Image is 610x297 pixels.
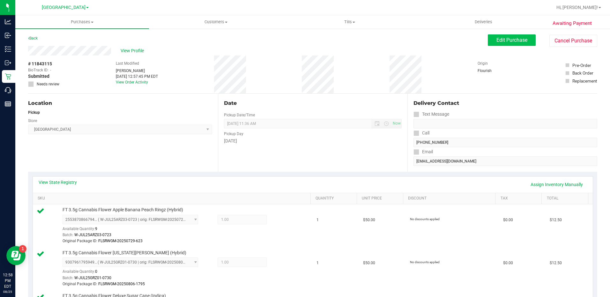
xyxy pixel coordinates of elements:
[553,20,592,27] span: Awaiting Payment
[572,62,591,69] div: Pre-Order
[74,233,111,237] span: W-JUL25ARZ03-0723
[549,35,597,47] button: Cancel Purchase
[5,73,11,80] inline-svg: Retail
[63,239,97,243] span: Original Package ID:
[363,260,375,266] span: $50.00
[3,289,12,294] p: 08/25
[116,68,158,74] div: [PERSON_NAME]
[28,99,212,107] div: Location
[5,18,11,25] inline-svg: Analytics
[413,138,597,147] input: Format: (999) 999-9999
[496,37,527,43] span: Edit Purchase
[408,196,493,201] a: Discount
[413,147,433,156] label: Email
[74,276,111,280] span: W-JUL25GRZ01-0730
[95,269,97,274] span: 0
[316,196,354,201] a: Quantity
[224,112,255,118] label: Pickup Date/Time
[19,245,26,253] iframe: Resource center unread badge
[5,32,11,39] inline-svg: Inbound
[413,119,597,128] input: Format: (999) 999-9999
[149,15,283,29] a: Customers
[503,260,513,266] span: $0.00
[316,217,319,223] span: 1
[95,227,97,231] span: 9
[501,196,539,201] a: Tax
[417,15,550,29] a: Deliveries
[224,131,243,137] label: Pickup Day
[42,5,86,10] span: [GEOGRAPHIC_DATA]
[116,80,148,84] a: View Order Activity
[63,276,73,280] span: Batch:
[39,179,77,185] a: View State Registry
[38,196,308,201] a: SKU
[283,15,417,29] a: Tills
[15,19,149,25] span: Purchases
[478,61,488,66] label: Origin
[5,46,11,52] inline-svg: Inventory
[116,74,158,79] div: [DATE] 12:57:45 PM EDT
[466,19,501,25] span: Deliveries
[28,36,38,40] a: Back
[98,239,143,243] span: FLSRWGM-20250729-623
[503,217,513,223] span: $0.00
[556,5,598,10] span: Hi, [PERSON_NAME]!
[410,260,440,264] span: No discounts applied
[50,67,51,73] span: -
[15,15,149,29] a: Purchases
[410,217,440,221] span: No discounts applied
[550,260,562,266] span: $12.50
[224,99,402,107] div: Date
[63,250,186,256] span: FT 3.5g Cannabis Flower [US_STATE][PERSON_NAME] (Hybrid)
[413,99,597,107] div: Delivery Contact
[316,260,319,266] span: 1
[63,282,97,286] span: Original Package ID:
[526,179,587,190] a: Assign Inventory Manually
[28,118,37,124] label: Store
[283,19,416,25] span: Tills
[413,128,429,138] label: Call
[362,196,400,201] a: Unit Price
[572,70,593,76] div: Back Order
[550,217,562,223] span: $12.50
[488,34,536,46] button: Edit Purchase
[5,60,11,66] inline-svg: Outbound
[63,267,205,279] div: Available Quantity:
[547,196,585,201] a: Total
[37,81,59,87] span: Needs review
[6,246,26,265] iframe: Resource center
[121,47,146,54] span: View Profile
[572,78,597,84] div: Replacement
[63,224,205,237] div: Available Quantity:
[63,207,183,213] span: FT 3.5g Cannabis Flower Apple Banana Peach Ringz (Hybrid)
[28,73,49,80] span: Submitted
[28,61,52,67] span: # 11843115
[478,68,510,74] div: Flourish
[224,138,402,144] div: [DATE]
[63,233,73,237] span: Batch:
[3,272,12,289] p: 12:58 PM EDT
[5,87,11,93] inline-svg: Call Center
[98,282,145,286] span: FLSRWGM-20250806-1795
[28,110,40,115] strong: Pickup
[413,110,449,119] label: Text Message
[363,217,375,223] span: $50.00
[149,19,282,25] span: Customers
[5,101,11,107] inline-svg: Reports
[28,67,48,73] span: BioTrack ID:
[116,61,139,66] label: Last Modified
